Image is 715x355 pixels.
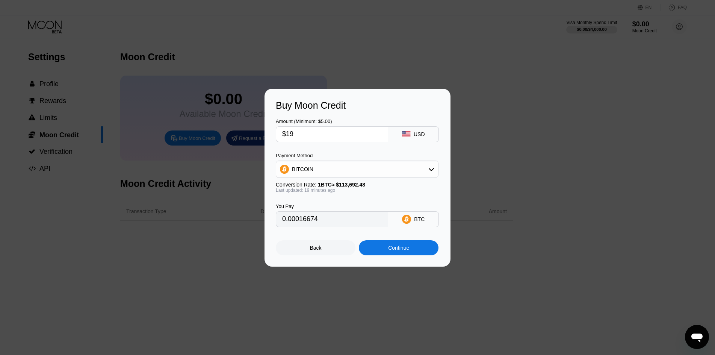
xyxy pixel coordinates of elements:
div: Last updated: 19 minutes ago [276,188,438,193]
input: $0.00 [282,127,382,142]
div: USD [414,131,425,137]
div: Back [276,240,355,255]
div: Continue [388,245,409,251]
div: Back [310,245,322,251]
div: Buy Moon Credit [276,100,439,111]
div: Continue [359,240,438,255]
div: BITCOIN [292,166,313,172]
div: Conversion Rate: [276,182,438,188]
span: 1 BTC ≈ $113,692.48 [318,182,365,188]
div: Amount (Minimum: $5.00) [276,118,388,124]
div: BTC [414,216,425,222]
iframe: Button to launch messaging window [685,325,709,349]
div: Payment Method [276,153,438,158]
div: You Pay [276,203,388,209]
div: BITCOIN [276,162,438,177]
